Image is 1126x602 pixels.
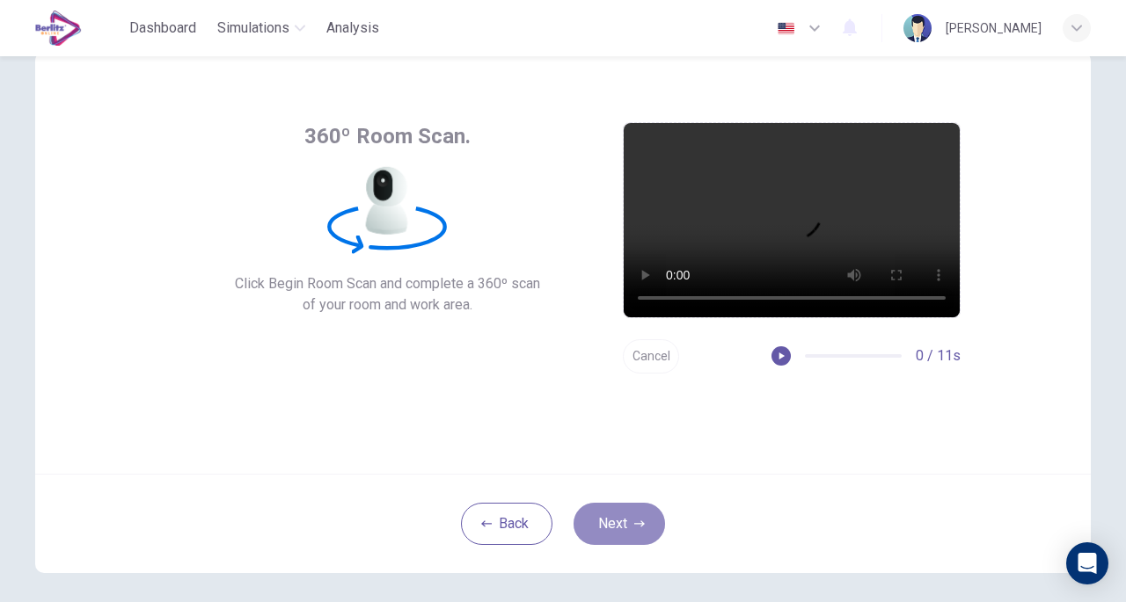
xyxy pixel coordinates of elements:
[903,14,932,42] img: Profile picture
[916,345,961,366] span: 0 / 11s
[946,18,1042,39] div: [PERSON_NAME]
[235,273,540,294] span: Click Begin Room Scan and complete a 360º scan
[326,18,379,39] span: Analysis
[35,11,82,46] img: EduSynch logo
[304,122,471,150] span: 360º Room Scan.
[775,22,797,35] img: en
[210,12,312,44] button: Simulations
[319,12,386,44] button: Analysis
[122,12,203,44] button: Dashboard
[129,18,196,39] span: Dashboard
[235,294,540,316] span: of your room and work area.
[461,503,552,545] button: Back
[217,18,289,39] span: Simulations
[574,503,665,545] button: Next
[1066,542,1108,584] div: Open Intercom Messenger
[623,339,679,374] button: Cancel
[35,11,122,46] a: EduSynch logo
